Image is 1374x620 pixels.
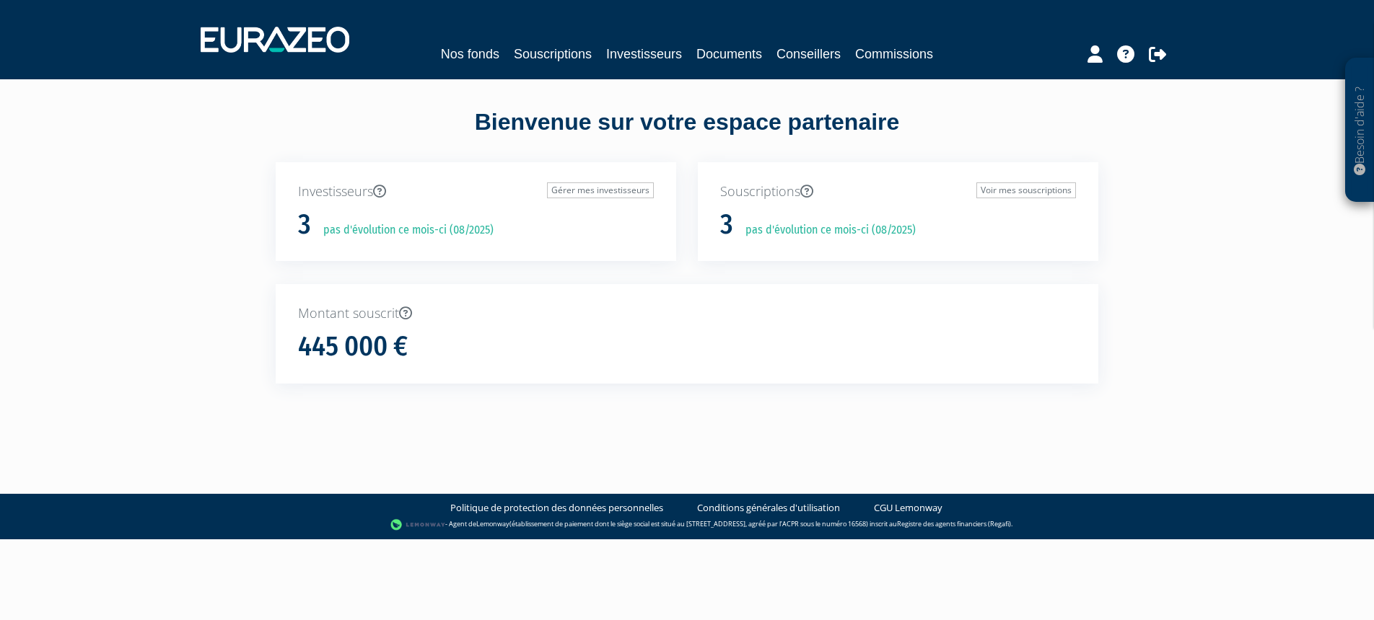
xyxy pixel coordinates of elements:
a: Gérer mes investisseurs [547,182,654,198]
a: Souscriptions [514,44,592,64]
a: Voir mes souscriptions [976,182,1076,198]
div: Bienvenue sur votre espace partenaire [265,106,1109,162]
p: Montant souscrit [298,304,1076,323]
img: 1732889491-logotype_eurazeo_blanc_rvb.png [201,27,349,53]
p: pas d'évolution ce mois-ci (08/2025) [735,222,916,239]
p: Besoin d'aide ? [1352,66,1368,195]
a: Investisseurs [606,44,682,64]
a: Lemonway [476,519,509,528]
img: logo-lemonway.png [390,518,446,532]
p: Investisseurs [298,182,654,201]
h1: 445 000 € [298,332,408,362]
a: Nos fonds [441,44,499,64]
a: Politique de protection des données personnelles [450,501,663,515]
p: pas d'évolution ce mois-ci (08/2025) [313,222,494,239]
a: CGU Lemonway [874,501,942,515]
a: Conditions générales d'utilisation [697,501,840,515]
p: Souscriptions [720,182,1076,201]
a: Commissions [855,44,933,64]
div: - Agent de (établissement de paiement dont le siège social est situé au [STREET_ADDRESS], agréé p... [14,518,1360,532]
h1: 3 [298,210,311,240]
a: Documents [696,44,762,64]
h1: 3 [720,210,733,240]
a: Registre des agents financiers (Regafi) [897,519,1011,528]
a: Conseillers [776,44,841,64]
